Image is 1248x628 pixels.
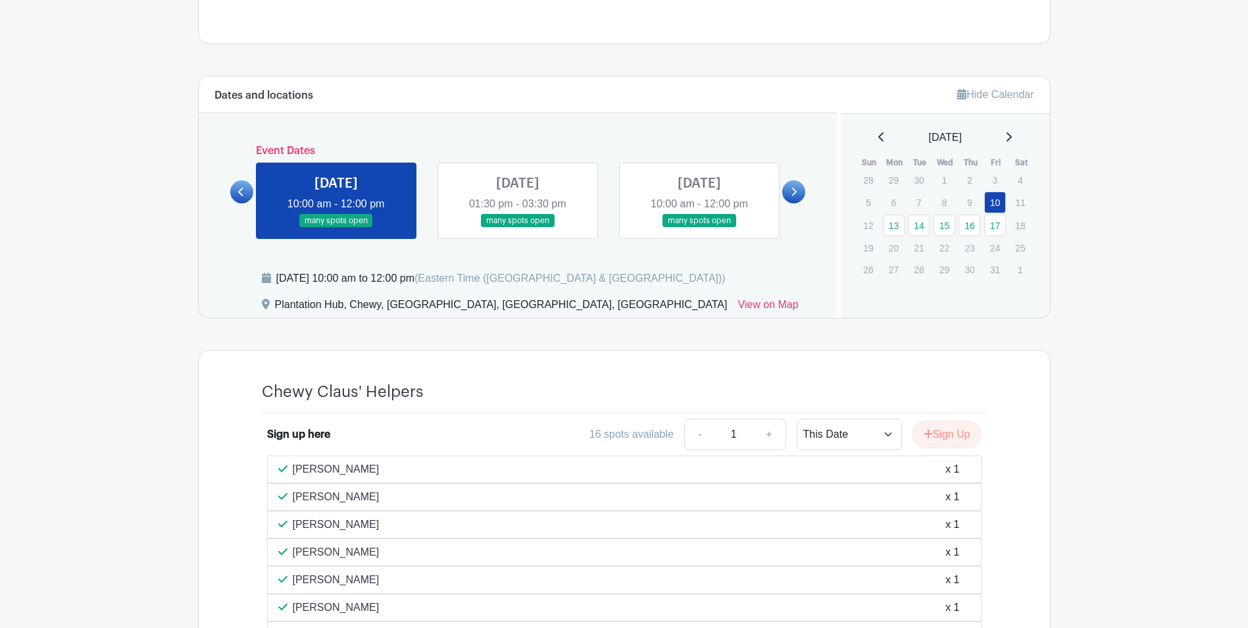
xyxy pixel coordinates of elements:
[414,273,726,284] span: (Eastern Time ([GEOGRAPHIC_DATA] & [GEOGRAPHIC_DATA]))
[883,238,905,258] p: 20
[959,170,980,190] p: 2
[1009,259,1031,280] p: 1
[934,215,955,236] a: 15
[276,271,726,286] div: [DATE] 10:00 am to 12:00 pm
[934,259,955,280] p: 29
[907,156,933,169] th: Tue
[959,215,980,236] a: 16
[214,90,313,102] h6: Dates and locations
[945,517,959,533] div: x 1
[984,238,1006,258] p: 24
[908,170,930,190] p: 30
[934,170,955,190] p: 1
[908,259,930,280] p: 28
[267,427,330,442] div: Sign up here
[293,572,380,588] p: [PERSON_NAME]
[293,544,380,560] p: [PERSON_NAME]
[275,297,728,318] div: Plantation Hub, Chewy, [GEOGRAPHIC_DATA], [GEOGRAPHIC_DATA], [GEOGRAPHIC_DATA]
[262,382,424,402] h4: Chewy Claus' Helpers
[984,192,1006,213] a: 10
[589,427,674,442] div: 16 spots available
[1009,192,1031,213] p: 11
[1009,238,1031,258] p: 25
[945,600,959,615] div: x 1
[934,192,955,213] p: 8
[753,419,786,450] a: +
[959,238,980,258] p: 23
[882,156,908,169] th: Mon
[857,259,879,280] p: 26
[1009,156,1034,169] th: Sat
[908,215,930,236] a: 14
[293,517,380,533] p: [PERSON_NAME]
[1009,215,1031,236] p: 18
[933,156,959,169] th: Wed
[945,544,959,560] div: x 1
[293,600,380,615] p: [PERSON_NAME]
[857,170,879,190] p: 28
[945,572,959,588] div: x 1
[293,489,380,505] p: [PERSON_NAME]
[908,238,930,258] p: 21
[253,145,783,157] h6: Event Dates
[857,215,879,236] p: 12
[908,192,930,213] p: 7
[737,297,798,318] a: View on Map
[857,238,879,258] p: 19
[912,421,982,448] button: Sign Up
[984,215,1006,236] a: 17
[293,461,380,477] p: [PERSON_NAME]
[934,238,955,258] p: 22
[958,156,984,169] th: Thu
[945,489,959,505] div: x 1
[984,259,1006,280] p: 31
[684,419,714,450] a: -
[883,259,905,280] p: 27
[883,192,905,213] p: 6
[1009,170,1031,190] p: 4
[945,461,959,477] div: x 1
[929,130,962,145] span: [DATE]
[857,156,882,169] th: Sun
[984,170,1006,190] p: 3
[857,192,879,213] p: 5
[984,156,1009,169] th: Fri
[883,170,905,190] p: 29
[959,192,980,213] p: 9
[883,215,905,236] a: 13
[959,259,980,280] p: 30
[957,89,1034,100] a: Hide Calendar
